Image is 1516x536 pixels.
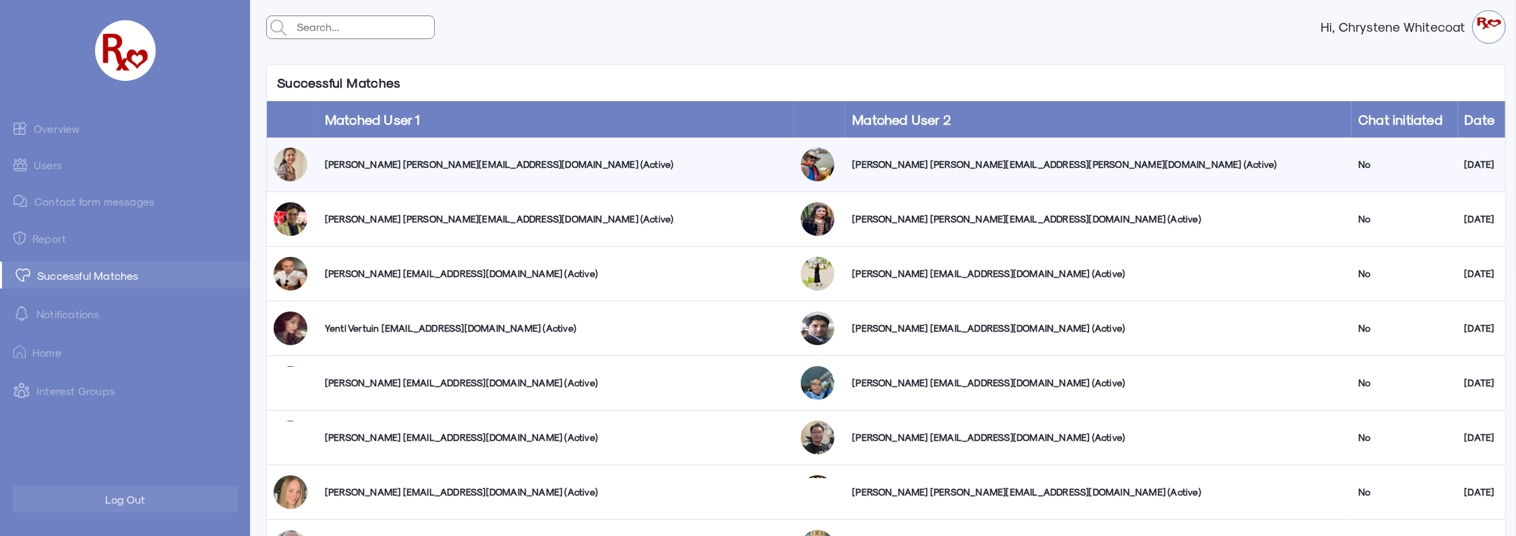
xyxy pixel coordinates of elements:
div: [DATE] [1465,212,1498,226]
a: Matched User 1 [325,111,421,127]
div: [PERSON_NAME] [PERSON_NAME][EMAIL_ADDRESS][DOMAIN_NAME] (Active) [325,158,787,171]
img: naesrzifi1hmvrctd646.jpg [274,475,307,509]
img: ic-home.png [13,345,26,359]
img: pjvyvowxrvuiatxqjqef.jpg [801,421,835,454]
a: Date [1465,111,1495,127]
div: [DATE] [1465,322,1498,335]
img: admin-ic-overview.svg [13,121,27,135]
div: No [1358,485,1451,499]
img: wlnteo8bihxzngjxst54.png [801,202,835,236]
img: notification-default-white.svg [13,305,30,322]
div: [PERSON_NAME] [EMAIL_ADDRESS][DOMAIN_NAME] (Active) [852,376,1345,390]
div: No [1358,267,1451,280]
div: [PERSON_NAME] [PERSON_NAME][EMAIL_ADDRESS][DOMAIN_NAME] (Active) [852,212,1345,226]
div: [DATE] [1465,431,1498,444]
div: [PERSON_NAME] [EMAIL_ADDRESS][DOMAIN_NAME] (Active) [325,431,787,444]
div: [DATE] [1465,267,1498,280]
img: ayw03h2ogqocysdqwqip.png [801,311,835,345]
div: [PERSON_NAME] [EMAIL_ADDRESS][DOMAIN_NAME] (Active) [325,267,787,280]
div: [PERSON_NAME] [PERSON_NAME][EMAIL_ADDRESS][DOMAIN_NAME] (Active) [325,212,787,226]
div: [PERSON_NAME] [PERSON_NAME][EMAIL_ADDRESS][PERSON_NAME][DOMAIN_NAME] (Active) [852,158,1345,171]
a: Matched User 2 [852,111,951,127]
div: No [1358,212,1451,226]
div: No [1358,431,1451,444]
div: [PERSON_NAME] [EMAIL_ADDRESS][DOMAIN_NAME] (Active) [325,376,787,390]
img: intrestGropus.svg [13,382,30,398]
p: Successful Matches [267,65,411,101]
img: kwv8wqbs2dehxacybkt4.png [274,366,307,400]
img: nhkeyuls5owd4vg9meyw.png [274,257,307,291]
img: stoxbr6mqmahal6cjiue.jpg [801,148,835,181]
img: matched.svg [16,268,30,282]
div: [PERSON_NAME] [EMAIL_ADDRESS][DOMAIN_NAME] (Active) [852,322,1345,335]
img: damcq6z6skfbom31qzan.jpg [274,148,307,181]
a: Chat initiated [1358,111,1443,127]
img: kwv8wqbs2dehxacybkt4.png [274,421,307,454]
img: admin-search.svg [267,16,290,39]
button: Log Out [13,486,238,512]
img: admin-ic-report.svg [13,231,26,245]
div: [DATE] [1465,158,1498,171]
img: ovnocbcfbdlawkz9b0fy.png [801,475,835,509]
div: [PERSON_NAME] [EMAIL_ADDRESS][DOMAIN_NAME] (Active) [852,431,1345,444]
input: Search... [293,16,434,38]
strong: Hi, Chrystene Whitecoat [1321,20,1472,34]
div: [DATE] [1465,376,1498,390]
div: [PERSON_NAME] [PERSON_NAME][EMAIL_ADDRESS][DOMAIN_NAME] (Active) [852,485,1345,499]
img: u3mlfi9dhgerhued6iw4.jpg [801,366,835,400]
div: Yentl Vertuin [EMAIL_ADDRESS][DOMAIN_NAME] (Active) [325,322,787,335]
img: fpxhffu6jcavqkzrvjpq.jpg [801,257,835,291]
img: wjntg3bgi3dhdfmct9cw.jpg [274,202,307,236]
div: [PERSON_NAME] [EMAIL_ADDRESS][DOMAIN_NAME] (Active) [325,485,787,499]
img: ywtpheaylaq9pkc5oo82.jpg [274,311,307,345]
div: [PERSON_NAME] [EMAIL_ADDRESS][DOMAIN_NAME] (Active) [852,267,1345,280]
img: admin-ic-users.svg [13,158,27,171]
div: No [1358,322,1451,335]
div: [DATE] [1465,485,1498,499]
div: No [1358,376,1451,390]
img: admin-ic-contact-message.svg [13,195,28,208]
div: No [1358,158,1451,171]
